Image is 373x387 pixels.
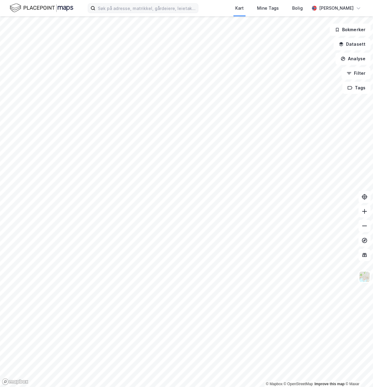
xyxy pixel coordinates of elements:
input: Søk på adresse, matrikkel, gårdeiere, leietakere eller personer [95,4,198,13]
div: [PERSON_NAME] [319,5,354,12]
iframe: Chat Widget [343,358,373,387]
img: logo.f888ab2527a4732fd821a326f86c7f29.svg [10,3,73,13]
div: Mine Tags [257,5,279,12]
div: Kart [235,5,244,12]
div: Bolig [292,5,303,12]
